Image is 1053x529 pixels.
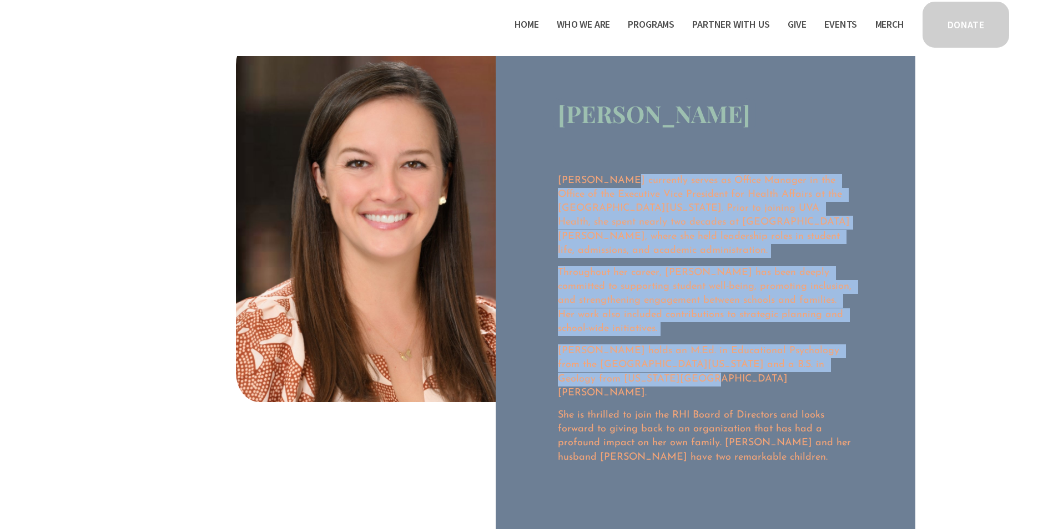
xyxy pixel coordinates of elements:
[628,16,674,33] a: folder dropdown
[824,16,857,33] a: Events
[558,98,750,129] strong: [PERSON_NAME]
[875,16,904,33] a: Merch
[628,17,674,33] span: Programs
[558,174,853,258] p: [PERSON_NAME] currently serves as Office Manager in the Office of the Executive Vice President fo...
[558,266,853,336] p: Throughout her career, [PERSON_NAME] has been deeply committed to supporting student well-being, ...
[692,16,769,33] a: folder dropdown
[557,17,610,33] span: Who We Are
[558,344,853,400] p: [PERSON_NAME] holds an M.Ed. in Educational Psychology from the [GEOGRAPHIC_DATA][US_STATE] and a...
[557,16,610,33] a: folder dropdown
[515,16,539,33] a: Home
[788,16,807,33] a: Give
[692,17,769,33] span: Partner With Us
[558,409,853,465] p: She is thrilled to join the RHI Board of Directors and looks forward to giving back to an organiz...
